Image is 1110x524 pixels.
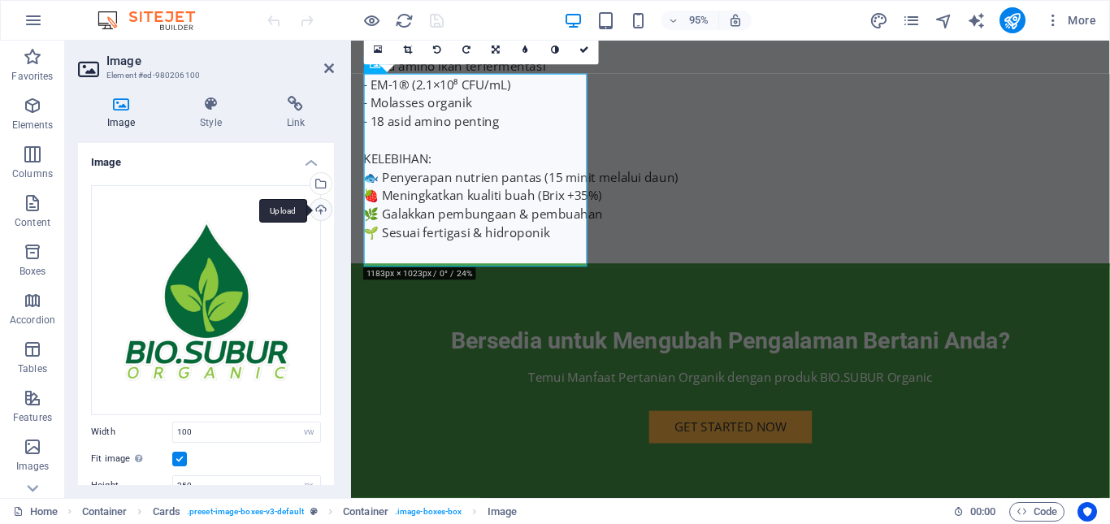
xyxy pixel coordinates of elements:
[258,96,334,130] h4: Link
[10,314,55,327] p: Accordion
[82,502,128,522] span: Click to select. Double-click to edit
[13,502,58,522] a: Click to cancel selection. Double-click to open Pages
[1077,502,1097,522] button: Usercentrics
[540,36,570,65] a: Greyscale
[91,481,172,490] label: Height
[187,502,304,522] span: . preset-image-boxes-v3-default
[106,54,334,68] h2: Image
[999,7,1025,33] button: publish
[310,198,332,221] a: Upload
[106,68,301,83] h3: Element #ed-980206100
[394,11,414,30] button: reload
[343,502,388,522] span: Click to select. Double-click to edit
[967,11,986,30] i: AI Writer
[728,13,743,28] i: On resize automatically adjust zoom level to fit chosen device.
[982,505,984,518] span: :
[91,185,321,415] div: LOGOBIOSUBURNEW-606UyYPnTiHlbnGWPQOm-g.png
[661,11,719,30] button: 95%
[1009,502,1064,522] button: Code
[970,502,995,522] span: 00 00
[18,362,47,375] p: Tables
[686,11,712,30] h6: 95%
[16,460,50,473] p: Images
[488,502,517,522] span: Click to select. Double-click to edit
[869,11,889,30] button: design
[82,502,517,522] nav: breadcrumb
[1017,502,1057,522] span: Code
[482,36,511,65] a: Change orientation
[13,411,52,424] p: Features
[15,216,50,229] p: Content
[953,502,996,522] h6: Session time
[1003,11,1021,30] i: Publish
[153,502,180,522] span: Click to select. Double-click to edit
[1038,7,1103,33] button: More
[934,11,954,30] button: navigator
[1045,12,1096,28] span: More
[393,36,423,65] a: Crop mode
[423,36,452,65] a: Rotate left 90°
[511,36,540,65] a: Blur
[967,11,986,30] button: text_generator
[12,167,53,180] p: Columns
[902,11,921,30] button: pages
[395,11,414,30] i: Reload page
[364,36,393,65] a: Select files from the file manager, stock photos, or upload file(s)
[93,11,215,30] img: Editor Logo
[78,143,334,172] h4: Image
[395,502,462,522] span: . image-boxes-box
[20,265,46,278] p: Boxes
[310,507,318,516] i: This element is a customizable preset
[91,449,172,469] label: Fit image
[91,427,172,436] label: Width
[11,70,53,83] p: Favorites
[171,96,257,130] h4: Style
[570,36,599,65] a: Confirm ( Ctrl ⏎ )
[362,11,381,30] button: Click here to leave preview mode and continue editing
[934,11,953,30] i: Navigator
[78,96,171,130] h4: Image
[452,36,481,65] a: Rotate right 90°
[902,11,921,30] i: Pages (Ctrl+Alt+S)
[869,11,888,30] i: Design (Ctrl+Alt+Y)
[12,119,54,132] p: Elements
